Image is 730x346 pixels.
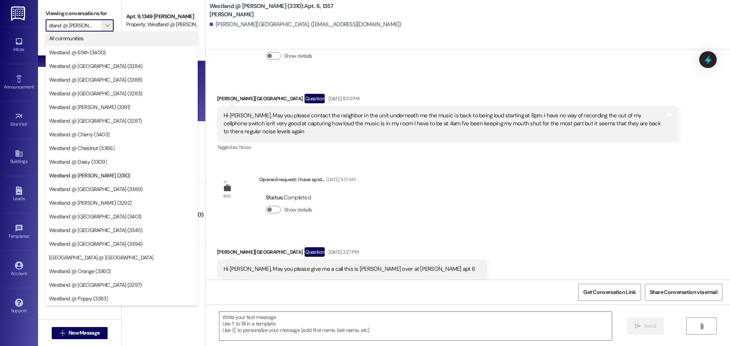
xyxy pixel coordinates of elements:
[29,232,30,238] span: •
[4,296,34,317] a: Support
[217,142,678,153] div: Tagged as:
[49,103,130,111] span: Westland @ [PERSON_NAME] (3391)
[49,295,108,302] span: Westland @ Poppy (3383)
[224,265,475,273] div: Hi [PERSON_NAME], May you please give me a call this is [PERSON_NAME] over at [PERSON_NAME] apt 6
[49,76,142,84] span: Westland @ [GEOGRAPHIC_DATA] (3388)
[217,94,678,106] div: [PERSON_NAME][GEOGRAPHIC_DATA]
[11,6,27,21] img: ResiDesk Logo
[49,144,114,152] span: Westland @ Chestnut (3366)
[49,267,111,275] span: Westland @ Orange (3360)
[46,8,114,19] label: Viewing conversations for
[239,144,251,150] span: Noise
[650,288,717,296] span: Share Conversation via email
[635,323,641,329] i: 
[49,90,142,97] span: Westland @ [GEOGRAPHIC_DATA] (3283)
[27,120,29,126] span: •
[4,259,34,280] a: Account
[49,172,130,179] span: Westland @ [PERSON_NAME] (3310)
[49,213,141,220] span: Westland @ [GEOGRAPHIC_DATA] (3401)
[126,21,197,28] div: Property: Westland @ [PERSON_NAME] (3310)
[49,49,106,56] span: Westland @ 69th (3400)
[126,31,164,38] span: [PERSON_NAME]
[266,192,315,204] div: : Completed
[49,131,109,138] span: Westland @ Cherry (3403)
[223,192,230,200] div: WO
[4,147,34,167] a: Buildings
[126,13,197,21] div: Apt. 9, 1349 [PERSON_NAME]
[578,284,641,301] button: Get Conversation Link
[224,112,665,136] div: Hi [PERSON_NAME], May you please contact the neighbor in the unit underneath me the music is back...
[217,247,487,259] div: [PERSON_NAME][GEOGRAPHIC_DATA]
[4,110,34,130] a: Site Visit •
[644,322,656,330] span: Send
[68,329,100,337] span: New Message
[34,83,35,88] span: •
[305,247,325,257] div: Question
[266,194,283,201] b: Status
[327,95,359,103] div: [DATE] 8:33 PM
[49,240,143,248] span: Westland @ [GEOGRAPHIC_DATA] (3394)
[49,62,143,70] span: Westland @ [GEOGRAPHIC_DATA] (3284)
[49,185,143,193] span: Westland @ [GEOGRAPHIC_DATA] (3389)
[284,52,312,60] label: Show details
[4,222,34,242] a: Templates •
[38,204,121,212] div: Residents
[699,323,705,329] i: 
[49,254,153,261] span: [GEOGRAPHIC_DATA] @ [GEOGRAPHIC_DATA]
[49,35,84,42] span: All communities
[217,279,487,290] div: Tagged as:
[38,262,121,270] div: Past + Future Residents
[38,43,121,51] div: Prospects + Residents
[627,318,664,335] button: Send
[209,21,401,28] div: [PERSON_NAME][GEOGRAPHIC_DATA]. ([EMAIL_ADDRESS][DOMAIN_NAME])
[49,199,132,207] span: Westland @ [PERSON_NAME] (3292)
[49,117,142,125] span: Westland @ [GEOGRAPHIC_DATA] (3287)
[49,281,142,289] span: Westland @ [GEOGRAPHIC_DATA] (3297)
[60,330,65,336] i: 
[4,35,34,55] a: Inbox
[105,22,109,28] i: 
[38,147,121,155] div: Prospects
[645,284,722,301] button: Share Conversation via email
[284,206,312,214] label: Show details
[324,175,355,183] div: [DATE] 11:51 AM
[259,175,356,186] div: Opened request: I have spid...
[49,226,143,234] span: Westland @ [GEOGRAPHIC_DATA] (3345)
[305,94,325,103] div: Question
[49,158,107,166] span: Westland @ Daisy (3309)
[583,288,636,296] span: Get Conversation Link
[52,327,108,339] button: New Message
[209,2,362,19] b: Westland @ [PERSON_NAME] (3310): Apt. 6, 1357 [PERSON_NAME]
[4,184,34,205] a: Leads
[327,248,359,256] div: [DATE] 3:27 PM
[49,19,102,32] input: All communities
